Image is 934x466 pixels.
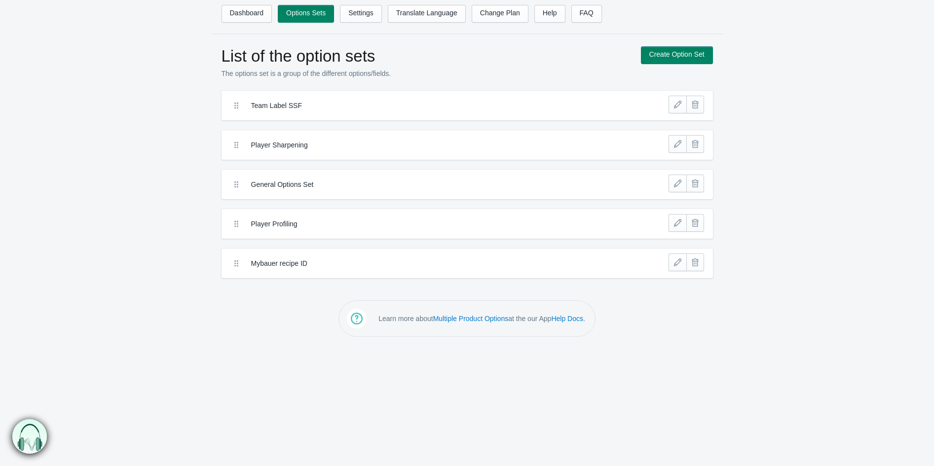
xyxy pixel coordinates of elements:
label: Player Sharpening [251,140,611,150]
a: Change Plan [472,5,528,23]
a: Help Docs [551,315,583,323]
a: Options Sets [278,5,334,23]
a: Dashboard [222,5,272,23]
label: Mybauer recipe ID [251,258,611,268]
a: Create Option Set [641,46,713,64]
label: Player Profiling [251,219,611,229]
img: bxm.png [13,420,47,454]
label: Team Label SSF [251,101,611,110]
a: Translate Language [388,5,466,23]
a: Help [534,5,565,23]
a: Settings [340,5,382,23]
h1: List of the option sets [222,46,631,66]
label: General Options Set [251,179,611,189]
p: Learn more about at the our App . [378,314,585,323]
p: The options set is a group of the different options/fields. [222,69,631,78]
a: Multiple Product Options [433,315,509,323]
a: FAQ [571,5,602,23]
